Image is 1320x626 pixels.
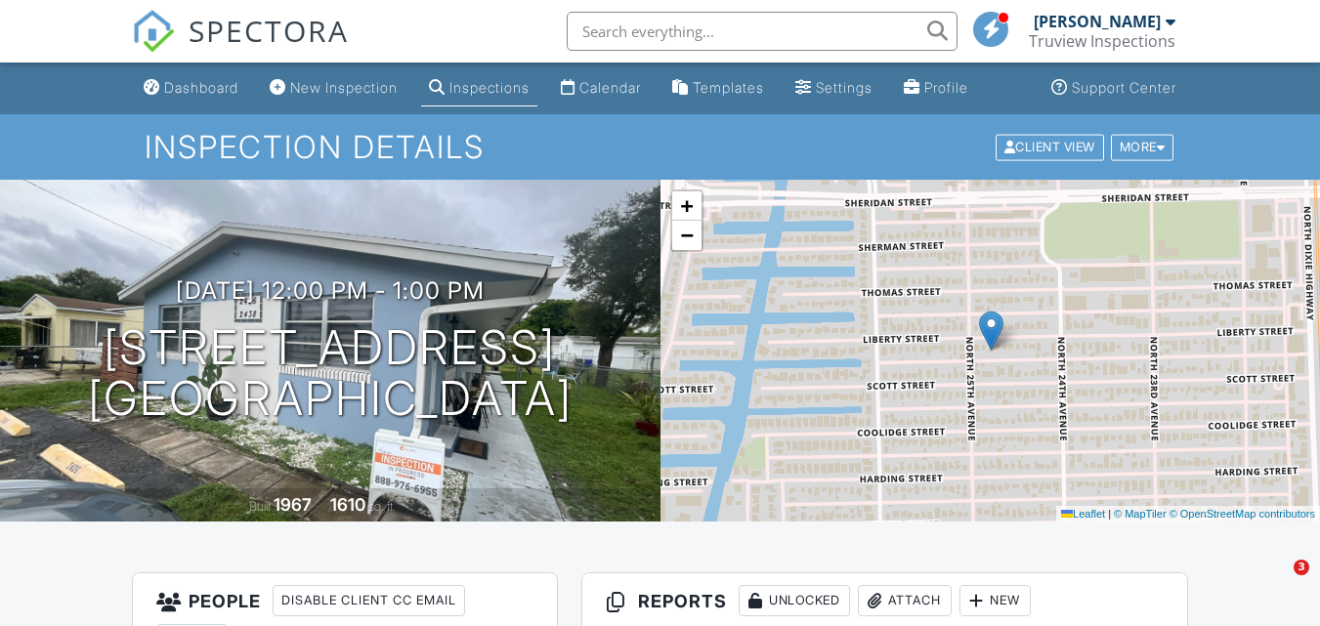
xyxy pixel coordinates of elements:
[1294,560,1309,575] span: 3
[1061,508,1105,520] a: Leaflet
[1043,70,1184,106] a: Support Center
[1254,560,1300,606] iframe: Intercom live chat
[132,26,349,67] a: SPECTORA
[1170,508,1315,520] a: © OpenStreetMap contributors
[994,139,1109,153] a: Client View
[262,70,405,106] a: New Inspection
[979,311,1003,351] img: Marker
[553,70,649,106] a: Calendar
[273,585,465,616] div: Disable Client CC Email
[189,10,349,51] span: SPECTORA
[816,79,873,96] div: Settings
[132,10,175,53] img: The Best Home Inspection Software - Spectora
[88,322,573,426] h1: [STREET_ADDRESS] [GEOGRAPHIC_DATA]
[896,70,976,106] a: Company Profile
[680,193,693,218] span: +
[996,134,1104,160] div: Client View
[664,70,772,106] a: Templates
[680,223,693,247] span: −
[567,12,958,51] input: Search everything...
[1111,134,1174,160] div: More
[290,79,398,96] div: New Inspection
[164,79,238,96] div: Dashboard
[330,494,365,515] div: 1610
[858,585,952,616] div: Attach
[449,79,530,96] div: Inspections
[672,191,702,221] a: Zoom in
[421,70,537,106] a: Inspections
[145,130,1175,164] h1: Inspection Details
[693,79,764,96] div: Templates
[1114,508,1167,520] a: © MapTiler
[1034,12,1161,31] div: [PERSON_NAME]
[274,494,312,515] div: 1967
[924,79,968,96] div: Profile
[788,70,880,106] a: Settings
[959,585,1031,616] div: New
[1108,508,1111,520] span: |
[368,499,396,514] span: sq. ft.
[1072,79,1176,96] div: Support Center
[579,79,641,96] div: Calendar
[136,70,246,106] a: Dashboard
[739,585,850,616] div: Unlocked
[1029,31,1175,51] div: Truview Inspections
[176,277,485,304] h3: [DATE] 12:00 pm - 1:00 pm
[672,221,702,250] a: Zoom out
[249,499,271,514] span: Built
